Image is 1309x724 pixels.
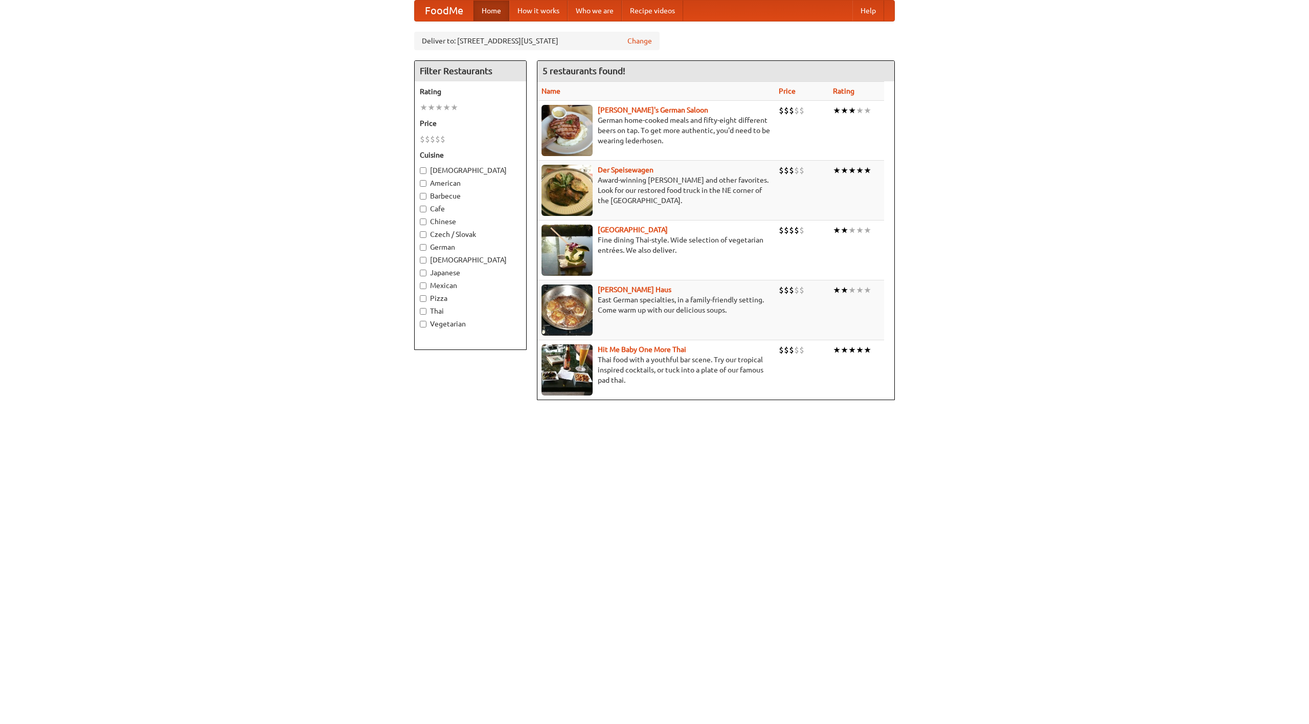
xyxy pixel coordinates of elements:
li: $ [779,165,784,176]
li: $ [794,105,799,116]
li: ★ [450,102,458,113]
input: Chinese [420,218,426,225]
label: American [420,178,521,188]
label: Mexican [420,280,521,291]
li: $ [779,225,784,236]
li: ★ [848,105,856,116]
li: ★ [427,102,435,113]
input: Barbecue [420,193,426,200]
li: $ [784,105,789,116]
a: [GEOGRAPHIC_DATA] [598,226,668,234]
a: Recipe videos [622,1,683,21]
li: $ [789,225,794,236]
li: ★ [856,105,864,116]
input: German [420,244,426,251]
li: ★ [864,284,871,296]
input: American [420,180,426,187]
p: Award-winning [PERSON_NAME] and other favorites. Look for our restored food truck in the NE corne... [541,175,771,206]
a: Price [779,87,796,95]
a: Hit Me Baby One More Thai [598,345,686,354]
label: [DEMOGRAPHIC_DATA] [420,255,521,265]
a: FoodMe [415,1,473,21]
li: ★ [848,284,856,296]
a: How it works [509,1,568,21]
li: $ [794,165,799,176]
li: $ [799,225,804,236]
a: [PERSON_NAME]'s German Saloon [598,106,708,114]
a: Rating [833,87,854,95]
li: ★ [841,284,848,296]
label: [DEMOGRAPHIC_DATA] [420,165,521,175]
p: East German specialties, in a family-friendly setting. Come warm up with our delicious soups. [541,295,771,315]
li: $ [430,134,435,145]
label: Chinese [420,216,521,227]
li: ★ [420,102,427,113]
h5: Cuisine [420,150,521,160]
input: Thai [420,308,426,315]
li: $ [420,134,425,145]
li: $ [784,225,789,236]
input: Mexican [420,282,426,289]
li: ★ [864,105,871,116]
li: ★ [864,165,871,176]
li: $ [789,344,794,356]
li: $ [794,225,799,236]
input: [DEMOGRAPHIC_DATA] [420,257,426,264]
li: ★ [856,284,864,296]
li: ★ [841,344,848,356]
li: $ [435,134,440,145]
input: Pizza [420,295,426,302]
a: Change [627,36,652,46]
li: ★ [443,102,450,113]
li: ★ [841,105,848,116]
label: Barbecue [420,191,521,201]
li: $ [794,344,799,356]
li: $ [779,105,784,116]
p: Thai food with a youthful bar scene. Try our tropical inspired cocktails, or tuck into a plate of... [541,355,771,385]
li: $ [779,344,784,356]
img: kohlhaus.jpg [541,284,593,336]
a: Der Speisewagen [598,166,653,174]
li: $ [789,165,794,176]
input: Japanese [420,270,426,276]
li: $ [789,105,794,116]
ng-pluralize: 5 restaurants found! [543,66,625,76]
li: ★ [864,344,871,356]
li: $ [794,284,799,296]
h4: Filter Restaurants [415,61,526,81]
li: $ [425,134,430,145]
li: ★ [864,225,871,236]
li: ★ [833,344,841,356]
li: $ [799,165,804,176]
a: Name [541,87,560,95]
p: German home-cooked meals and fifty-eight different beers on tap. To get more authentic, you'd nee... [541,115,771,146]
li: ★ [848,165,856,176]
label: Thai [420,306,521,316]
li: ★ [841,225,848,236]
li: ★ [833,284,841,296]
li: ★ [856,165,864,176]
label: Pizza [420,293,521,303]
li: $ [784,284,789,296]
li: ★ [833,105,841,116]
div: Deliver to: [STREET_ADDRESS][US_STATE] [414,32,660,50]
input: Vegetarian [420,321,426,327]
li: ★ [848,344,856,356]
a: [PERSON_NAME] Haus [598,286,671,294]
li: ★ [833,225,841,236]
li: ★ [841,165,848,176]
label: Japanese [420,268,521,278]
li: ★ [848,225,856,236]
li: $ [799,344,804,356]
label: Vegetarian [420,319,521,329]
li: $ [789,284,794,296]
li: ★ [856,225,864,236]
li: ★ [856,344,864,356]
label: Cafe [420,204,521,214]
li: $ [784,344,789,356]
li: ★ [435,102,443,113]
